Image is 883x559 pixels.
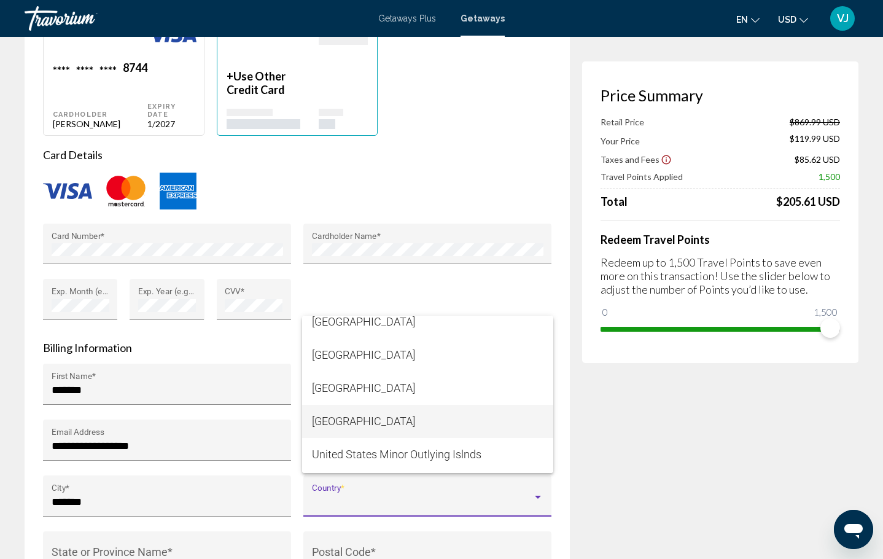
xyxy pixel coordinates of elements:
span: United States Minor Outlying Islnds [312,438,543,471]
span: [GEOGRAPHIC_DATA] [312,305,543,338]
span: [GEOGRAPHIC_DATA] [312,405,543,438]
span: [GEOGRAPHIC_DATA] [312,338,543,372]
span: [GEOGRAPHIC_DATA] [312,471,543,504]
iframe: Pulsante per aprire la finestra di messaggistica [834,510,873,549]
span: [GEOGRAPHIC_DATA] [312,372,543,405]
